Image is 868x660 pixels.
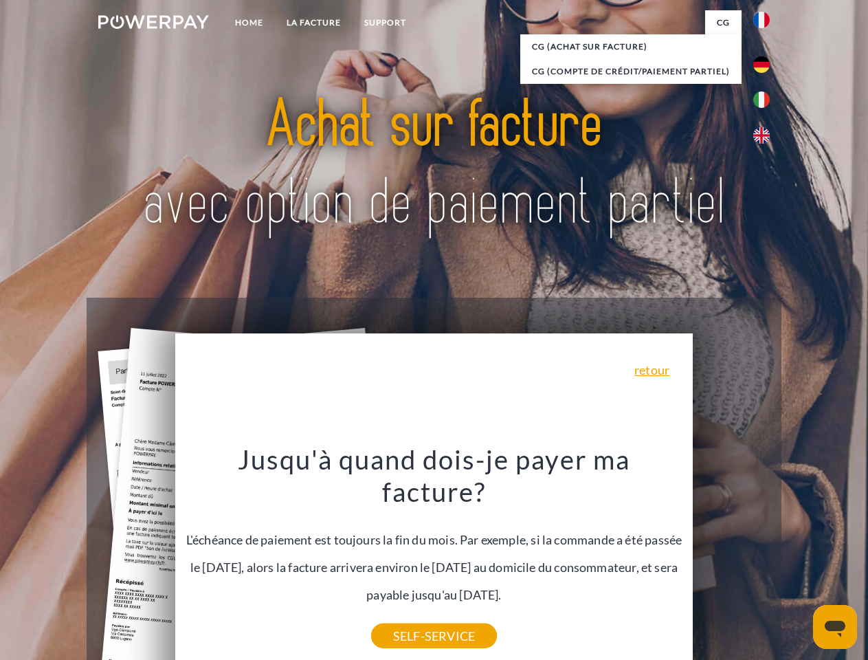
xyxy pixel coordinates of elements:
[520,34,742,59] a: CG (achat sur facture)
[753,12,770,28] img: fr
[183,443,685,636] div: L'échéance de paiement est toujours la fin du mois. Par exemple, si la commande a été passée le [...
[353,10,418,35] a: Support
[634,364,669,376] a: retour
[183,443,685,509] h3: Jusqu'à quand dois-je payer ma facture?
[813,605,857,649] iframe: Bouton de lancement de la fenêtre de messagerie
[753,127,770,144] img: en
[371,624,497,648] a: SELF-SERVICE
[705,10,742,35] a: CG
[753,91,770,108] img: it
[753,56,770,73] img: de
[275,10,353,35] a: LA FACTURE
[520,59,742,84] a: CG (Compte de crédit/paiement partiel)
[223,10,275,35] a: Home
[131,66,737,263] img: title-powerpay_fr.svg
[98,15,209,29] img: logo-powerpay-white.svg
